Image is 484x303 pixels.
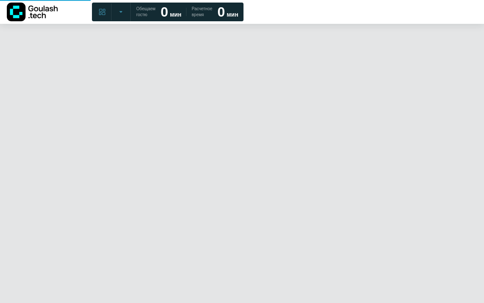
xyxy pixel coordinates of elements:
[160,4,168,20] strong: 0
[136,6,155,18] span: Обещаем гостю
[226,11,238,18] span: мин
[192,6,212,18] span: Расчетное время
[218,4,225,20] strong: 0
[170,11,181,18] span: мин
[7,3,58,21] img: Логотип компании Goulash.tech
[131,4,243,20] a: Обещаем гостю 0 мин Расчетное время 0 мин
